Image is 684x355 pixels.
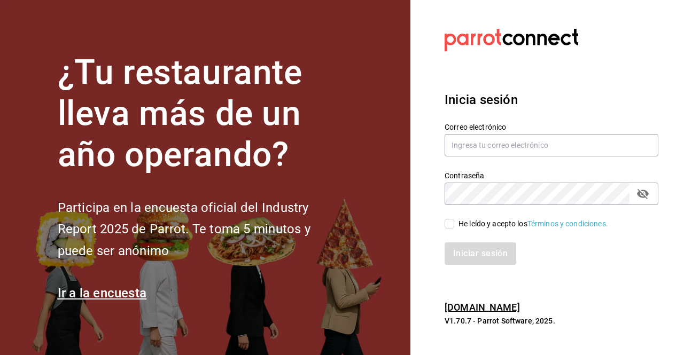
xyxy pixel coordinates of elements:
[634,185,652,203] button: passwordField
[445,302,520,313] a: [DOMAIN_NAME]
[58,286,147,301] a: Ir a la encuesta
[445,123,658,131] label: Correo electrónico
[445,315,658,326] p: V1.70.7 - Parrot Software, 2025.
[58,197,346,262] h2: Participa en la encuesta oficial del Industry Report 2025 de Parrot. Te toma 5 minutos y puede se...
[445,172,658,179] label: Contraseña
[458,218,608,230] div: He leído y acepto los
[58,52,346,175] h1: ¿Tu restaurante lleva más de un año operando?
[527,219,608,228] a: Términos y condiciones.
[445,90,658,109] h3: Inicia sesión
[445,134,658,156] input: Ingresa tu correo electrónico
